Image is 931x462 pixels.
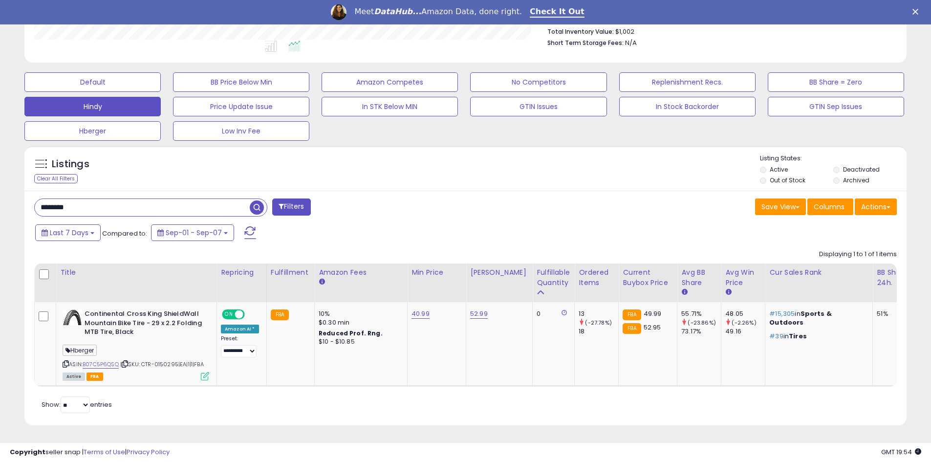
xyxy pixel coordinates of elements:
div: 55.71% [681,309,721,318]
div: BB Share 24h. [877,267,912,288]
button: Last 7 Days [35,224,101,241]
a: 40.99 [411,309,430,319]
button: Hberger [24,121,161,141]
span: 49.99 [644,309,662,318]
span: Hberger [63,345,97,356]
span: Tires [789,331,807,341]
div: 18 [579,327,618,336]
p: Listing States: [760,154,907,163]
small: Avg Win Price. [725,288,731,297]
span: All listings currently available for purchase on Amazon [63,373,85,381]
span: Sep-01 - Sep-07 [166,228,222,238]
label: Out of Stock [770,176,805,184]
div: Cur Sales Rank [769,267,868,278]
button: Amazon Competes [322,72,458,92]
button: Sep-01 - Sep-07 [151,224,234,241]
button: Default [24,72,161,92]
span: FBA [87,373,103,381]
small: (-2.26%) [732,319,756,327]
button: Actions [855,198,897,215]
button: No Competitors [470,72,606,92]
div: Close [912,9,922,15]
button: BB Price Below Min [173,72,309,92]
div: seller snap | | [10,448,170,457]
label: Archived [843,176,869,184]
button: Price Update Issue [173,97,309,116]
div: Fulfillment [271,267,310,278]
button: Save View [755,198,806,215]
span: N/A [625,38,637,47]
div: $0.30 min [319,318,400,327]
span: Show: entries [42,400,112,409]
b: Total Inventory Value: [547,27,614,36]
small: FBA [623,323,641,334]
a: Terms of Use [84,447,125,457]
div: 0 [537,309,567,318]
button: GTIN Sep Issues [768,97,904,116]
div: $10 - $10.85 [319,338,400,346]
button: BB Share = Zero [768,72,904,92]
span: Columns [814,202,844,212]
i: DataHub... [374,7,421,16]
small: FBA [271,309,289,320]
a: Privacy Policy [127,447,170,457]
b: Short Term Storage Fees: [547,39,624,47]
div: Repricing [221,267,262,278]
img: 41uYAkzenFL._SL40_.jpg [63,309,82,325]
span: | SKU: CTR-0150295|EA|1|1|FBA [120,360,204,368]
div: Title [60,267,213,278]
div: 10% [319,309,400,318]
img: Profile image for Georgie [331,4,346,20]
h5: Listings [52,157,89,171]
div: Current Buybox Price [623,267,673,288]
b: Reduced Prof. Rng. [319,329,383,337]
div: Fulfillable Quantity [537,267,570,288]
small: FBA [623,309,641,320]
div: Avg Win Price [725,267,761,288]
button: Columns [807,198,853,215]
a: 52.99 [470,309,488,319]
span: 52.95 [644,323,661,332]
div: Displaying 1 to 1 of 1 items [819,250,897,259]
li: $1,002 [547,25,889,37]
div: 49.16 [725,327,765,336]
span: 2025-09-15 19:54 GMT [881,447,921,457]
span: Sports & Outdoors [769,309,832,327]
a: Check It Out [530,7,585,18]
span: Last 7 Days [50,228,88,238]
div: Amazon AI * [221,325,259,333]
span: #39 [769,331,783,341]
p: in [769,332,865,341]
button: Low Inv Fee [173,121,309,141]
button: Hindy [24,97,161,116]
p: in [769,309,865,327]
button: Replenishment Recs. [619,72,756,92]
div: Meet Amazon Data, done right. [354,7,522,17]
label: Active [770,165,788,174]
div: 48.05 [725,309,765,318]
span: ON [223,310,235,319]
div: Ordered Items [579,267,614,288]
span: Compared to: [102,229,147,238]
div: Avg BB Share [681,267,717,288]
span: #15,305 [769,309,795,318]
div: Clear All Filters [34,174,78,183]
div: Amazon Fees [319,267,403,278]
div: 51% [877,309,909,318]
div: 13 [579,309,618,318]
a: B07C5P6QSQ [83,360,119,369]
small: (-27.78%) [585,319,611,327]
button: In STK Below MIN [322,97,458,116]
div: ASIN: [63,309,209,379]
span: OFF [243,310,259,319]
div: Preset: [221,335,259,357]
b: Continental Cross King ShieldWall Mountain Bike Tire - 29 x 2.2 Folding MTB Tire, Black [85,309,203,339]
div: [PERSON_NAME] [470,267,528,278]
strong: Copyright [10,447,45,457]
div: 73.17% [681,327,721,336]
label: Deactivated [843,165,880,174]
div: Min Price [411,267,462,278]
small: (-23.86%) [688,319,715,327]
small: Amazon Fees. [319,278,325,286]
small: Avg BB Share. [681,288,687,297]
